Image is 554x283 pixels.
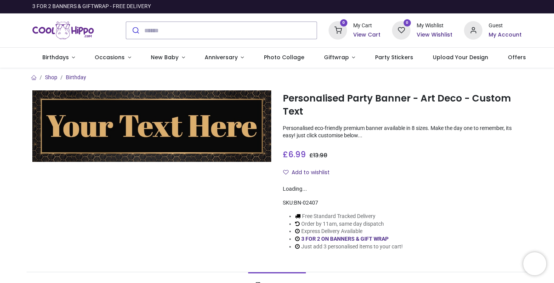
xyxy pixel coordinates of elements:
iframe: Brevo live chat [523,252,546,275]
span: £ [283,149,306,160]
a: Giftwrap [314,48,365,68]
li: Order by 11am, same day dispatch [295,220,403,228]
span: Anniversary [205,53,238,61]
img: Cool Hippo [32,20,94,41]
button: Add to wishlistAdd to wishlist [283,166,336,179]
a: Birthday [66,74,86,80]
li: Just add 3 personalised items to your cart! [295,243,403,251]
div: SKU: [283,199,522,207]
img: Personalised Party Banner - Art Deco - Custom Text [32,90,271,162]
a: Occasions [85,48,141,68]
a: 3 FOR 2 ON BANNERS & GIFT WRAP [301,236,389,242]
sup: 0 [404,19,411,27]
a: 0 [329,27,347,33]
span: Occasions [95,53,125,61]
span: Photo Collage [264,53,304,61]
span: £ [309,151,327,159]
div: Guest [489,22,522,30]
span: Party Stickers [375,53,413,61]
div: 3 FOR 2 BANNERS & GIFTWRAP - FREE DELIVERY [32,3,151,10]
span: Offers [508,53,526,61]
span: 6.99 [288,149,306,160]
button: Submit [126,22,144,39]
span: 13.98 [313,151,327,159]
i: Add to wishlist [283,170,289,175]
h1: Personalised Party Banner - Art Deco - Custom Text [283,92,522,118]
a: View Wishlist [417,31,452,39]
span: Birthdays [42,53,69,61]
li: Free Standard Tracked Delivery [295,213,403,220]
div: Loading... [283,185,522,193]
a: My Account [489,31,522,39]
a: View Cart [353,31,380,39]
a: 0 [392,27,410,33]
a: Logo of Cool Hippo [32,20,94,41]
iframe: Customer reviews powered by Trustpilot [360,3,522,10]
sup: 0 [340,19,347,27]
a: Shop [45,74,57,80]
a: Anniversary [195,48,254,68]
span: Giftwrap [324,53,349,61]
span: BN-02407 [294,200,318,206]
li: Express Delivery Available [295,228,403,235]
span: Upload Your Design [433,53,488,61]
p: Personalised eco-friendly premium banner available in 8 sizes. Make the day one to remember, its ... [283,125,522,140]
span: New Baby [151,53,179,61]
div: My Wishlist [417,22,452,30]
a: Birthdays [32,48,85,68]
div: My Cart [353,22,380,30]
a: New Baby [141,48,195,68]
